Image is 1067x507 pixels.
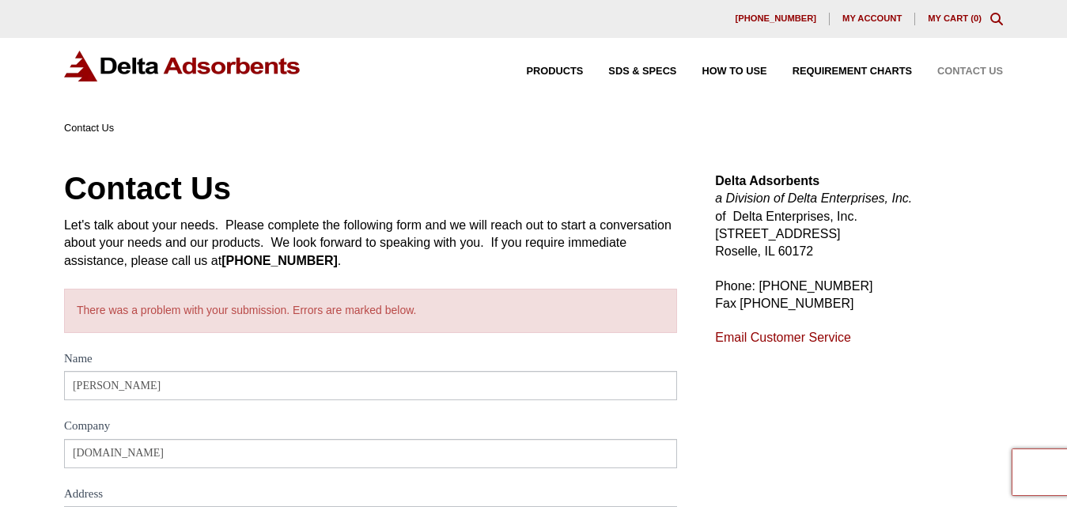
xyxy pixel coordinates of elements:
[64,122,114,134] span: Contact Us
[608,66,676,77] span: SDS & SPECS
[912,66,1003,77] a: Contact Us
[64,51,301,81] img: Delta Adsorbents
[501,66,584,77] a: Products
[830,13,915,25] a: My account
[715,172,1003,261] p: of Delta Enterprises, Inc. [STREET_ADDRESS] Roselle, IL 60172
[676,66,766,77] a: How to Use
[990,13,1003,25] div: Toggle Modal Content
[64,349,677,372] label: Name
[928,13,982,23] a: My Cart (0)
[767,66,912,77] a: Requirement Charts
[64,416,677,439] label: Company
[64,484,677,507] div: Address
[64,217,677,270] div: Let's talk about your needs. Please complete the following form and we will reach out to start a ...
[715,331,851,344] a: Email Customer Service
[64,172,677,204] h1: Contact Us
[715,174,819,187] strong: Delta Adsorbents
[64,289,677,333] div: There was a problem with your submission. Errors are marked below.
[974,13,978,23] span: 0
[723,13,831,25] a: [PHONE_NUMBER]
[221,254,338,267] strong: [PHONE_NUMBER]
[583,66,676,77] a: SDS & SPECS
[715,191,912,205] em: a Division of Delta Enterprises, Inc.
[702,66,766,77] span: How to Use
[937,66,1003,77] span: Contact Us
[527,66,584,77] span: Products
[842,14,902,23] span: My account
[715,278,1003,313] p: Phone: [PHONE_NUMBER] Fax [PHONE_NUMBER]
[736,14,817,23] span: [PHONE_NUMBER]
[793,66,912,77] span: Requirement Charts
